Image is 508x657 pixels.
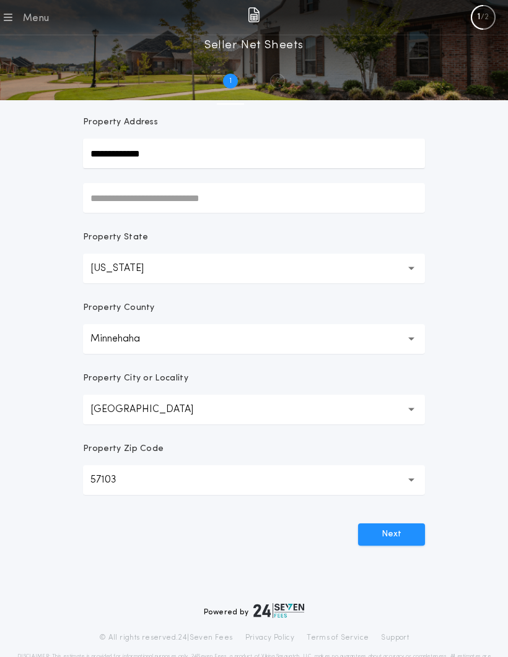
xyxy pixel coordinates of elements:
div: Menu [22,11,49,26]
h2: 1 [229,76,232,86]
p: © All rights reserved. 24|Seven Fees [99,633,233,643]
p: Property City or Locality [83,372,188,385]
a: Terms of Service [307,633,369,643]
button: [US_STATE] [83,254,425,283]
h2: 2 [276,76,280,86]
button: 57103 [83,465,425,495]
div: Powered by [204,603,304,618]
p: Property County [83,302,155,314]
button: Next [358,523,425,546]
p: [GEOGRAPHIC_DATA] [90,402,213,417]
p: [US_STATE] [90,261,164,276]
h1: Seller Net Sheets [204,35,304,55]
img: img [248,7,260,22]
a: Support [381,633,409,643]
a: Privacy Policy [245,633,295,643]
p: Property Zip Code [83,443,164,455]
button: [GEOGRAPHIC_DATA] [83,395,425,424]
p: Property Address [83,116,425,129]
p: Property State [83,231,148,244]
p: /2 [481,12,489,22]
img: logo [253,603,304,618]
p: Minnehaha [90,332,160,346]
button: Minnehaha [83,324,425,354]
p: 57103 [90,473,136,487]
